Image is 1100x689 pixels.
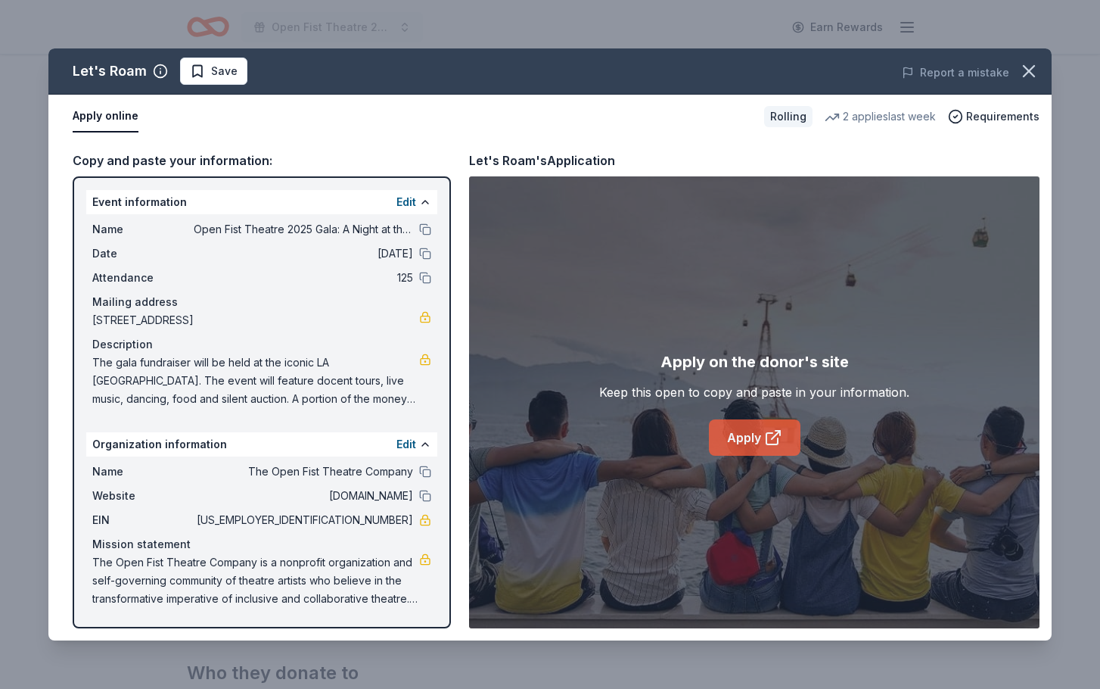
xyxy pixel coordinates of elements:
span: EIN [92,511,194,529]
span: [DATE] [194,245,413,263]
button: Apply online [73,101,138,132]
div: Mailing address [92,293,431,311]
span: Requirements [966,108,1039,126]
div: Let's Roam [73,59,147,83]
div: Organization information [86,432,437,457]
span: Name [92,463,194,481]
div: Rolling [764,106,813,127]
span: Attendance [92,269,194,287]
span: 125 [194,269,413,287]
span: Website [92,487,194,505]
span: [STREET_ADDRESS] [92,311,419,329]
div: Mission statement [92,535,431,553]
span: The Open Fist Theatre Company [194,463,413,481]
button: Edit [396,435,416,454]
div: 2 applies last week [825,108,936,126]
button: Save [180,58,247,85]
span: [DOMAIN_NAME] [194,487,413,505]
a: Apply [709,419,800,456]
div: Apply on the donor's site [660,350,849,374]
span: Save [211,62,238,80]
span: [US_EMPLOYER_IDENTIFICATION_NUMBER] [194,511,413,529]
div: Copy and paste your information: [73,151,451,170]
span: The gala fundraiser will be held at the iconic LA [GEOGRAPHIC_DATA]. The event will feature docen... [92,354,419,408]
span: Open Fist Theatre 2025 Gala: A Night at the Museum [194,220,413,238]
div: Keep this open to copy and paste in your information. [599,383,909,401]
div: Description [92,335,431,354]
button: Edit [396,193,416,211]
span: The Open Fist Theatre Company is a nonprofit organization and self-governing community of theatre... [92,553,419,608]
span: Date [92,245,194,263]
div: Event information [86,190,437,214]
div: Let's Roam's Application [469,151,615,170]
span: Name [92,220,194,238]
button: Report a mistake [902,64,1009,82]
button: Requirements [948,108,1039,126]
